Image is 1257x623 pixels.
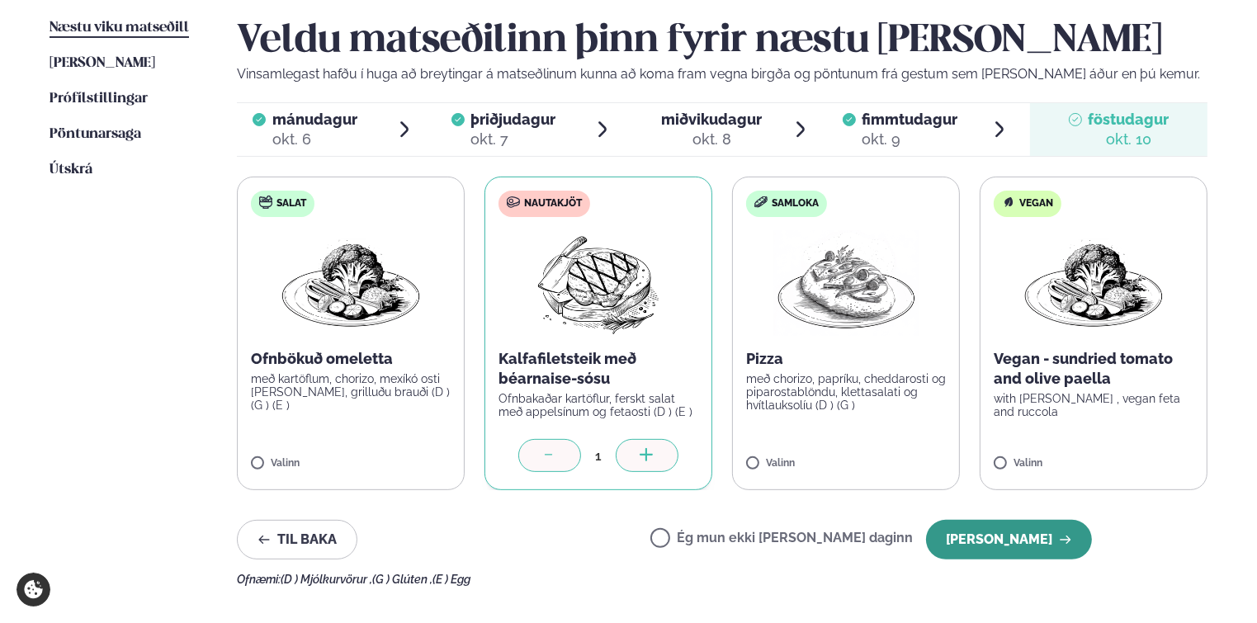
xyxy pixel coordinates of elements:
[772,197,819,210] span: Samloka
[50,21,189,35] span: Næstu viku matseðill
[259,196,272,209] img: salad.svg
[237,520,357,559] button: Til baka
[276,197,306,210] span: Salat
[50,160,92,180] a: Útskrá
[272,111,357,128] span: mánudagur
[471,111,556,128] span: þriðjudagur
[281,573,372,586] span: (D ) Mjólkurvörur ,
[17,573,50,606] a: Cookie settings
[432,573,470,586] span: (E ) Egg
[50,163,92,177] span: Útskrá
[862,130,958,149] div: okt. 9
[661,130,762,149] div: okt. 8
[526,230,672,336] img: Beef-Meat.png
[1089,130,1170,149] div: okt. 10
[773,230,919,336] img: Pizza-Bread.png
[926,520,1092,559] button: [PERSON_NAME]
[50,56,155,70] span: [PERSON_NAME]
[237,573,1207,586] div: Ofnæmi:
[50,89,148,109] a: Prófílstillingar
[50,127,141,141] span: Pöntunarsaga
[1019,197,1053,210] span: Vegan
[746,372,946,412] p: með chorizo, papríku, cheddarosti og piparostablöndu, klettasalati og hvítlauksolíu (D ) (G )
[50,92,148,106] span: Prófílstillingar
[507,196,520,209] img: beef.svg
[746,349,946,369] p: Pizza
[661,111,762,128] span: miðvikudagur
[251,372,451,412] p: með kartöflum, chorizo, mexíkó osti [PERSON_NAME], grilluðu brauði (D ) (G ) (E )
[1089,111,1170,128] span: föstudagur
[372,573,432,586] span: (G ) Glúten ,
[499,349,698,389] p: Kalfafiletsteik með béarnaise-sósu
[524,197,582,210] span: Nautakjöt
[1002,196,1015,209] img: Vegan.svg
[581,446,616,465] div: 1
[754,196,768,208] img: sandwich-new-16px.svg
[471,130,556,149] div: okt. 7
[862,111,958,128] span: fimmtudagur
[278,230,423,336] img: Vegan.png
[272,130,357,149] div: okt. 6
[1021,230,1166,336] img: Vegan.png
[994,392,1193,418] p: with [PERSON_NAME] , vegan feta and ruccola
[237,64,1207,84] p: Vinsamlegast hafðu í huga að breytingar á matseðlinum kunna að koma fram vegna birgða og pöntunum...
[237,18,1207,64] h2: Veldu matseðilinn þinn fyrir næstu [PERSON_NAME]
[251,349,451,369] p: Ofnbökuð omeletta
[50,54,155,73] a: [PERSON_NAME]
[50,18,189,38] a: Næstu viku matseðill
[994,349,1193,389] p: Vegan - sundried tomato and olive paella
[50,125,141,144] a: Pöntunarsaga
[499,392,698,418] p: Ofnbakaðar kartöflur, ferskt salat með appelsínum og fetaosti (D ) (E )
